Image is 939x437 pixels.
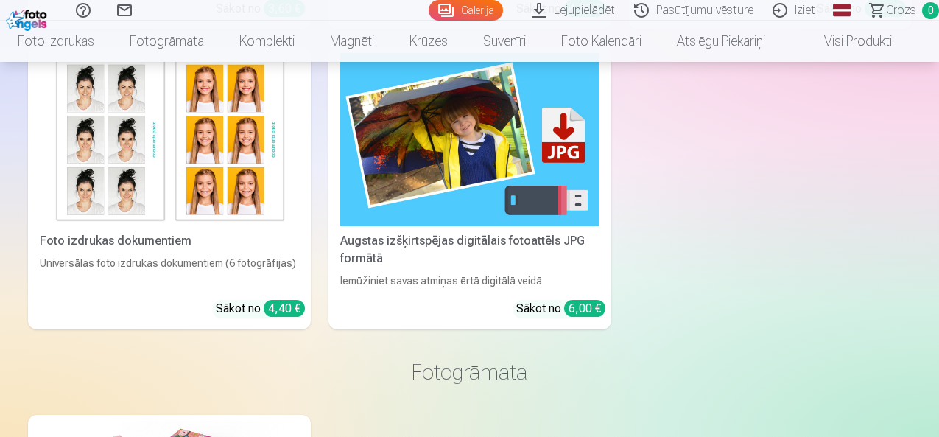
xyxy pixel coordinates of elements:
[328,47,611,329] a: Augstas izšķirtspējas digitālais fotoattēls JPG formātāAugstas izšķirtspējas digitālais fotoattēl...
[783,21,910,62] a: Visi produkti
[340,53,599,226] img: Augstas izšķirtspējas digitālais fotoattēls JPG formātā
[222,21,312,62] a: Komplekti
[40,53,299,226] img: Foto izdrukas dokumentiem
[34,256,305,288] div: Universālas foto izdrukas dokumentiem (6 fotogrāfijas)
[564,300,605,317] div: 6,00 €
[922,2,939,19] span: 0
[659,21,783,62] a: Atslēgu piekariņi
[334,232,605,268] div: Augstas izšķirtspējas digitālais fotoattēls JPG formātā
[334,273,605,288] div: Iemūžiniet savas atmiņas ērtā digitālā veidā
[216,300,305,318] div: Sākot no
[112,21,222,62] a: Fotogrāmata
[544,21,659,62] a: Foto kalendāri
[34,232,305,250] div: Foto izdrukas dokumentiem
[40,359,900,385] h3: Fotogrāmata
[465,21,544,62] a: Suvenīri
[516,300,605,318] div: Sākot no
[312,21,392,62] a: Magnēti
[392,21,465,62] a: Krūzes
[6,6,51,31] img: /fa1
[886,1,916,19] span: Grozs
[264,300,305,317] div: 4,40 €
[28,47,311,329] a: Foto izdrukas dokumentiemFoto izdrukas dokumentiemUniversālas foto izdrukas dokumentiem (6 fotogr...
